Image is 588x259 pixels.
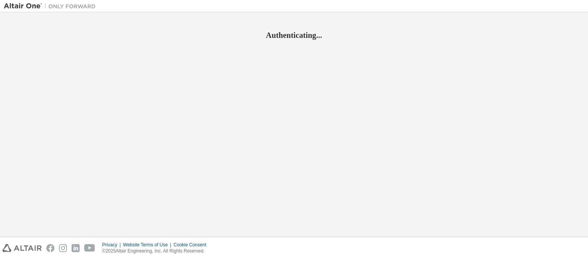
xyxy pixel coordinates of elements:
[4,2,100,10] img: Altair One
[173,242,211,248] div: Cookie Consent
[84,244,95,252] img: youtube.svg
[123,242,173,248] div: Website Terms of Use
[46,244,54,252] img: facebook.svg
[72,244,80,252] img: linkedin.svg
[4,30,584,40] h2: Authenticating...
[2,244,42,252] img: altair_logo.svg
[102,242,123,248] div: Privacy
[102,248,211,254] p: © 2025 Altair Engineering, Inc. All Rights Reserved.
[59,244,67,252] img: instagram.svg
